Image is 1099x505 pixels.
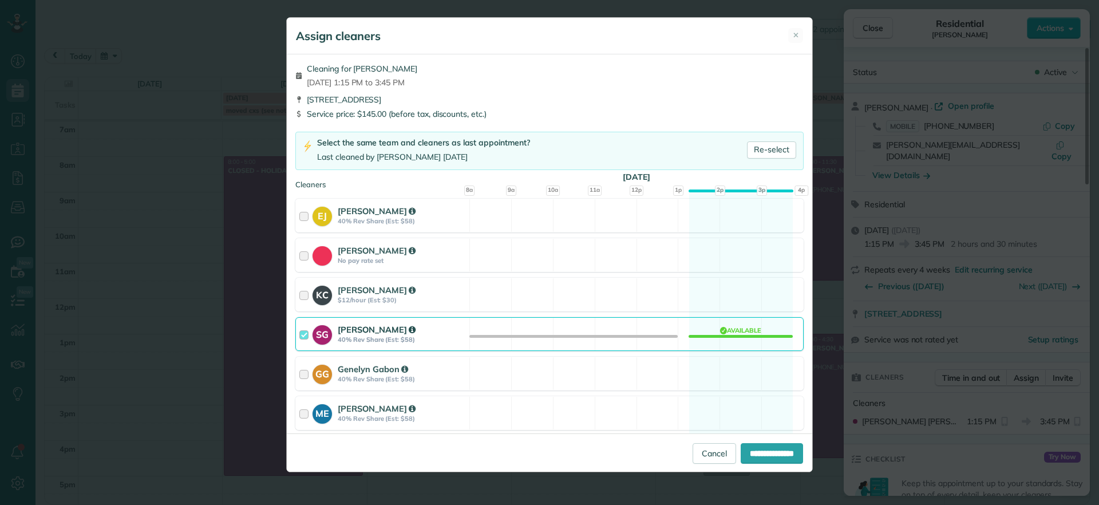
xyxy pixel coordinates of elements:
strong: $12/hour (Est: $30) [338,296,466,304]
a: Re-select [747,141,796,159]
strong: 40% Rev Share (Est: $58) [338,415,466,423]
h5: Assign cleaners [296,28,381,44]
span: ✕ [793,30,799,41]
div: [STREET_ADDRESS] [295,94,804,105]
img: lightning-bolt-icon-94e5364df696ac2de96d3a42b8a9ff6ba979493684c50e6bbbcda72601fa0d29.png [303,140,313,152]
div: Cleaners [295,179,804,183]
span: [DATE] 1:15 PM to 3:45 PM [307,77,417,88]
strong: [PERSON_NAME] [338,403,416,414]
strong: [PERSON_NAME] [338,285,416,295]
strong: [PERSON_NAME] [338,206,416,216]
div: Last cleaned by [PERSON_NAME] [DATE] [317,151,530,163]
strong: 40% Rev Share (Est: $58) [338,375,466,383]
a: Cancel [693,443,736,464]
strong: SG [313,325,332,341]
span: Cleaning for [PERSON_NAME] [307,63,417,74]
strong: 40% Rev Share (Est: $58) [338,217,466,225]
strong: [PERSON_NAME] [338,324,416,335]
strong: KC [313,286,332,302]
strong: [PERSON_NAME] [338,245,416,256]
strong: GG [313,365,332,381]
strong: 40% Rev Share (Est: $58) [338,336,466,344]
strong: No pay rate set [338,257,466,265]
strong: ME [313,404,332,420]
strong: EJ [313,207,332,223]
div: Select the same team and cleaners as last appointment? [317,137,530,149]
strong: Genelyn Gabon [338,364,408,374]
div: Service price: $145.00 (before tax, discounts, etc.) [295,108,804,120]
